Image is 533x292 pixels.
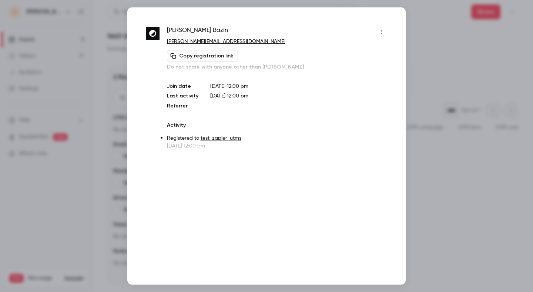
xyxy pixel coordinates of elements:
[210,83,387,90] p: [DATE] 12:00 pm
[201,136,241,141] a: test-zapier-utms
[167,83,198,90] p: Join date
[167,50,238,62] button: Copy registration link
[167,63,387,71] p: Do not share with anyone other than [PERSON_NAME]
[167,135,387,142] p: Registered to
[167,92,198,100] p: Last activity
[167,122,387,129] p: Activity
[167,39,285,44] a: [PERSON_NAME][EMAIL_ADDRESS][DOMAIN_NAME]
[146,27,160,40] img: getcontrast.io
[167,142,387,150] p: [DATE] 12:00 pm
[167,102,198,110] p: Referrer
[210,93,248,99] span: [DATE] 12:00 pm
[167,26,228,38] span: [PERSON_NAME] Bazin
